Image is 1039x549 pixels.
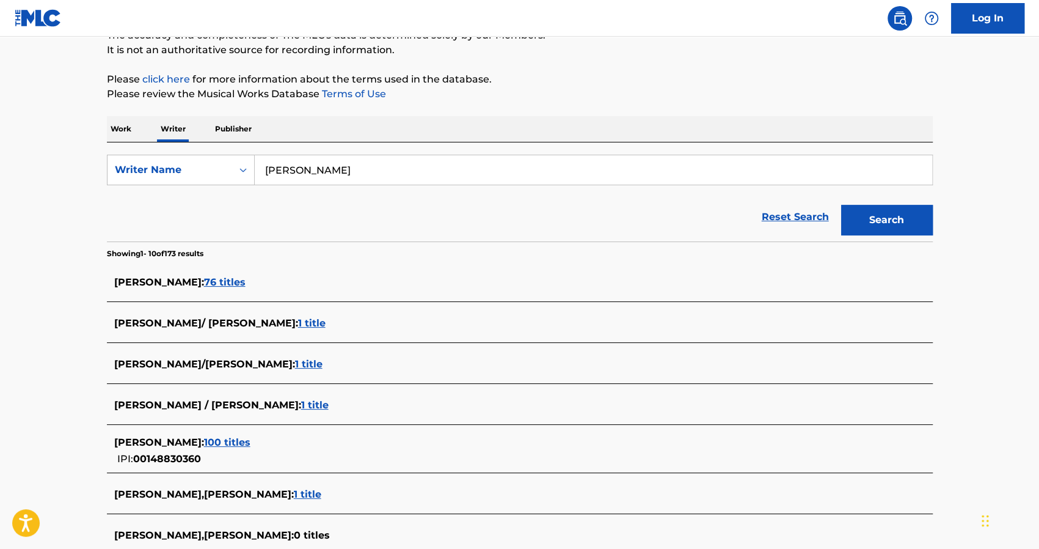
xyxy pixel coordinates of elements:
p: Showing 1 - 10 of 173 results [107,248,203,259]
a: Log In [951,3,1024,34]
span: [PERSON_NAME] : [114,276,204,288]
span: [PERSON_NAME] / [PERSON_NAME] : [114,399,301,411]
a: Reset Search [756,204,835,230]
span: 1 title [295,358,323,370]
iframe: Chat Widget [978,490,1039,549]
span: 100 titles [204,437,250,448]
span: [PERSON_NAME] : [114,437,204,448]
img: MLC Logo [15,9,62,27]
div: Help [919,6,944,31]
span: 1 title [301,399,329,411]
button: Search [841,205,933,235]
p: Writer [157,116,189,142]
a: Public Search [888,6,912,31]
img: help [924,11,939,26]
span: 00148830360 [133,453,201,465]
p: Publisher [211,116,255,142]
span: 0 titles [294,529,330,541]
a: click here [142,73,190,85]
div: Drag [982,503,989,539]
span: 1 title [298,317,326,329]
p: Please review the Musical Works Database [107,87,933,101]
span: [PERSON_NAME]/ [PERSON_NAME] : [114,317,298,329]
div: Writer Name [115,163,225,177]
span: [PERSON_NAME]/[PERSON_NAME] : [114,358,295,370]
p: Please for more information about the terms used in the database. [107,72,933,87]
span: 1 title [294,488,321,500]
p: It is not an authoritative source for recording information. [107,43,933,57]
span: IPI: [117,453,133,465]
span: [PERSON_NAME],[PERSON_NAME] : [114,488,294,500]
img: search [892,11,907,26]
span: [PERSON_NAME],[PERSON_NAME] : [114,529,294,541]
p: Work [107,116,135,142]
form: Search Form [107,155,933,241]
a: Terms of Use [319,88,386,100]
span: 76 titles [204,276,246,288]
